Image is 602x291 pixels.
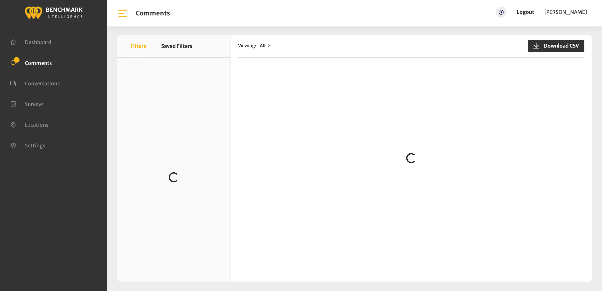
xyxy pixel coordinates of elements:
img: bar [117,8,128,19]
span: Surveys [25,101,44,107]
a: Settings [10,142,45,148]
span: Comments [25,60,52,66]
a: Logout [517,7,534,18]
img: benchmark [24,5,83,20]
button: Filters [130,35,146,57]
span: Conversations [25,80,60,87]
span: Dashboard [25,39,51,45]
span: Settings [25,142,45,148]
span: All [260,43,265,48]
a: Dashboard [10,38,51,45]
button: Download CSV [528,40,584,52]
span: Viewing: [238,43,256,49]
button: Saved Filters [161,35,192,57]
a: Logout [517,9,534,15]
span: Download CSV [540,42,579,49]
span: Locations [25,122,48,128]
a: Locations [10,121,48,127]
h1: Comments [136,9,170,17]
a: Comments [10,59,52,66]
span: [PERSON_NAME] [544,9,587,15]
a: [PERSON_NAME] [544,7,587,18]
a: Surveys [10,100,44,107]
a: Conversations [10,80,60,86]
